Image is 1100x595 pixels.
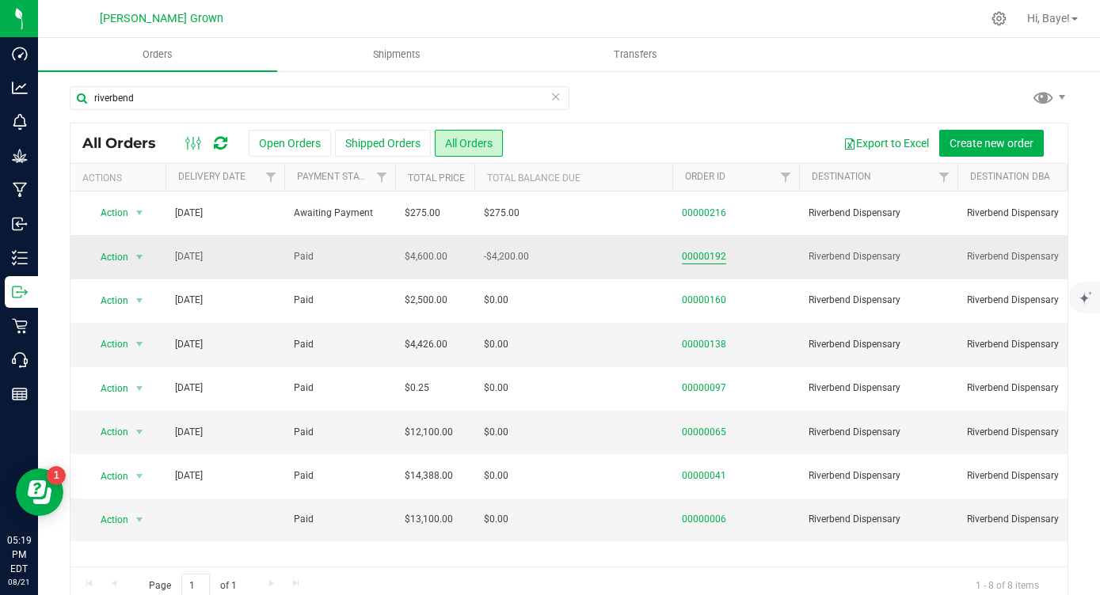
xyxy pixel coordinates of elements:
inline-svg: Inbound [12,216,28,232]
span: $2,500.00 [405,293,447,308]
div: Actions [82,172,159,184]
span: Shipments [352,47,442,62]
span: select [130,377,150,400]
inline-svg: Monitoring [12,114,28,130]
button: All Orders [435,130,503,157]
span: $14,388.00 [405,468,453,483]
a: Transfers [516,38,755,71]
span: Hi, Baye! [1027,12,1070,25]
span: $0.00 [484,293,508,308]
span: Paid [294,337,386,352]
span: Action [86,246,129,268]
span: select [130,509,150,531]
span: select [130,333,150,355]
a: Orders [38,38,277,71]
span: Action [86,465,129,487]
th: Total Balance Due [474,164,672,191]
span: $0.00 [484,425,508,440]
inline-svg: Analytics [12,80,28,96]
inline-svg: Manufacturing [12,182,28,198]
span: Paid [294,381,386,396]
span: [DATE] [175,425,203,440]
p: 08/21 [7,576,31,588]
inline-svg: Call Center [12,352,28,368]
a: Filter [773,164,799,191]
p: 05:19 PM EDT [7,533,31,576]
span: [DATE] [175,381,203,396]
a: 00000138 [682,337,726,352]
span: Riverbend Dispensary [809,206,948,221]
a: 00000192 [682,249,726,264]
span: [DATE] [175,337,203,352]
span: select [130,246,150,268]
span: $0.00 [484,512,508,527]
span: Paid [294,249,386,264]
a: Total Price [408,172,465,184]
span: $0.00 [484,337,508,352]
span: [DATE] [175,293,203,308]
span: Riverbend Dispensary [809,249,948,264]
inline-svg: Grow [12,148,28,164]
inline-svg: Inventory [12,250,28,266]
a: Filter [931,164,957,191]
span: Action [86,202,129,224]
a: Destination [812,171,871,182]
span: Action [86,290,129,312]
span: $0.00 [484,468,508,483]
span: Clear [550,86,561,107]
span: Riverbend Dispensary [809,425,948,440]
span: Action [86,421,129,443]
a: 00000041 [682,468,726,483]
a: Payment Status [297,171,376,182]
span: Paid [294,293,386,308]
span: $4,600.00 [405,249,447,264]
span: All Orders [82,135,172,152]
iframe: Resource center unread badge [47,466,66,485]
span: select [130,202,150,224]
span: Awaiting Payment [294,206,386,221]
a: 00000216 [682,206,726,221]
span: Transfers [592,47,679,62]
a: Destination DBA [970,171,1050,182]
span: Action [86,333,129,355]
a: 00000097 [682,381,726,396]
span: Riverbend Dispensary [809,337,948,352]
a: Filter [369,164,395,191]
span: [DATE] [175,206,203,221]
span: Paid [294,468,386,483]
span: $12,100.00 [405,425,453,440]
button: Shipped Orders [335,130,431,157]
span: Action [86,377,129,400]
div: Manage settings [989,11,1009,26]
a: 00000065 [682,425,726,440]
span: $275.00 [484,206,520,221]
inline-svg: Reports [12,386,28,402]
span: $275.00 [405,206,440,221]
inline-svg: Retail [12,318,28,334]
span: Action [86,509,129,531]
span: [DATE] [175,468,203,483]
span: -$4,200.00 [484,249,529,264]
span: Riverbend Dispensary [809,293,948,308]
a: Filter [258,164,284,191]
span: Orders [121,47,194,62]
a: 00000160 [682,293,726,308]
a: Shipments [277,38,516,71]
span: $13,100.00 [405,512,453,527]
iframe: Resource center [16,468,63,516]
a: Order ID [685,171,725,182]
inline-svg: Dashboard [12,46,28,62]
span: [DATE] [175,249,203,264]
span: [PERSON_NAME] Grown [100,12,223,25]
span: Riverbend Dispensary [809,468,948,483]
span: Paid [294,425,386,440]
inline-svg: Outbound [12,284,28,300]
span: $4,426.00 [405,337,447,352]
span: $0.00 [484,381,508,396]
button: Open Orders [249,130,331,157]
span: select [130,290,150,312]
span: Riverbend Dispensary [809,512,948,527]
a: Delivery Date [178,171,246,182]
button: Export to Excel [833,130,939,157]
